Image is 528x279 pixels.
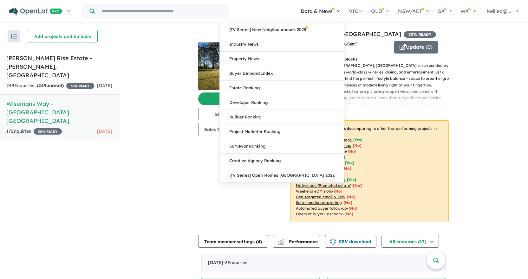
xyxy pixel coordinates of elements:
p: - Set in the heart of the [GEOGRAPHIC_DATA], [GEOGRAPHIC_DATA] is surrounded by a vibrant rural c... [290,62,454,88]
span: 35 % READY [66,83,94,89]
p: Your project is only comparing to other top-performing projects in your area: - - - - - - - - - -... [290,120,449,222]
span: [No] [347,194,355,199]
span: - 3 Enquir ies [223,260,247,265]
a: Project Marketer Ranking [220,124,344,139]
u: 20,234 m [340,41,357,46]
u: Social media retargeting [296,200,342,205]
button: Sales Number:[PHONE_NUMBER] [198,123,285,136]
span: [ Yes ] [353,137,362,142]
span: Performance [279,239,318,244]
span: [ No ] [348,149,356,154]
img: bar-chart.svg [278,241,284,245]
span: kellieb@... [487,8,511,14]
span: to [336,41,357,46]
p: - These beautiful five-acre blocks feature picturesque open views and come with dwelling entitlem... [290,88,454,114]
img: Wisemans Way - Sedgefield [198,42,277,90]
u: Native ads (Promoted estate) [296,183,351,188]
button: Add projects and builders [28,30,98,42]
span: [ No ] [342,166,351,171]
a: Industry News [220,37,344,52]
a: Estate Ranking [220,81,344,95]
span: [No] [353,183,362,188]
span: [ Yes ] [345,160,354,165]
a: Builder Ranking [220,110,344,124]
u: Geo-targeted email & SMS [296,194,345,199]
span: 249 [38,83,46,88]
span: [No] [334,189,342,193]
button: Update (0) [394,41,438,54]
img: sort.svg [11,34,17,39]
a: Wisemans Way - Sedgefield LogoWisemans Way - Sedgefield [198,30,277,90]
span: 30 % READY [404,31,436,38]
input: Try estate name, suburb, builder or developer [96,4,227,18]
span: 4 [257,239,260,244]
button: Status:Selling Now [198,108,277,120]
sup: 2 [355,41,357,45]
p: LIMITED OFFER: All 5 acre blocks [290,56,449,62]
h5: Wisemans Way - [GEOGRAPHIC_DATA] , [GEOGRAPHIC_DATA] [6,99,112,125]
h5: [PERSON_NAME] Rise Estate - [PERSON_NAME] , [GEOGRAPHIC_DATA] [6,54,112,79]
a: Property News [220,52,344,66]
strong: ( unread) [37,83,64,88]
img: download icon [330,239,336,245]
u: Weekend eDM slots [296,189,332,193]
img: line-chart.svg [278,239,284,242]
span: [DATE] [97,128,112,134]
span: [No] [344,212,353,216]
span: 30 % READY [34,128,62,135]
a: [TV Series] Open Homes [GEOGRAPHIC_DATA] 2022 [220,168,344,182]
button: Team member settings (4) [198,235,268,248]
span: [DATE] [97,83,112,88]
a: Wisemans Way - [GEOGRAPHIC_DATA] [290,30,401,38]
a: Developer Ranking [220,95,344,110]
u: OpenLot Buyer Cashback [296,212,343,216]
button: CSV download [325,235,376,248]
a: Surveyor Ranking [220,139,344,154]
span: [ Yes ] [347,177,356,182]
span: [No] [349,206,357,211]
img: Wisemans Way - Sedgefield Logo [201,32,275,40]
span: [No] [343,200,352,205]
button: All enquiries (17) [381,235,439,248]
img: Openlot PRO Logo White [9,8,62,16]
a: Buyer Demand Index [220,66,344,81]
button: Add images [198,92,277,105]
a: [TV Series] New Neighbourhoods 2025 [220,22,344,37]
div: [DATE] [201,254,446,272]
div: 17 Enquir ies [6,128,62,135]
span: [ No ] [353,143,362,148]
button: Performance [273,235,320,248]
a: Creative Agency Ranking [220,154,344,168]
u: Automated buyer follow-up [296,206,347,211]
div: 249 Enquir ies [6,82,94,90]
